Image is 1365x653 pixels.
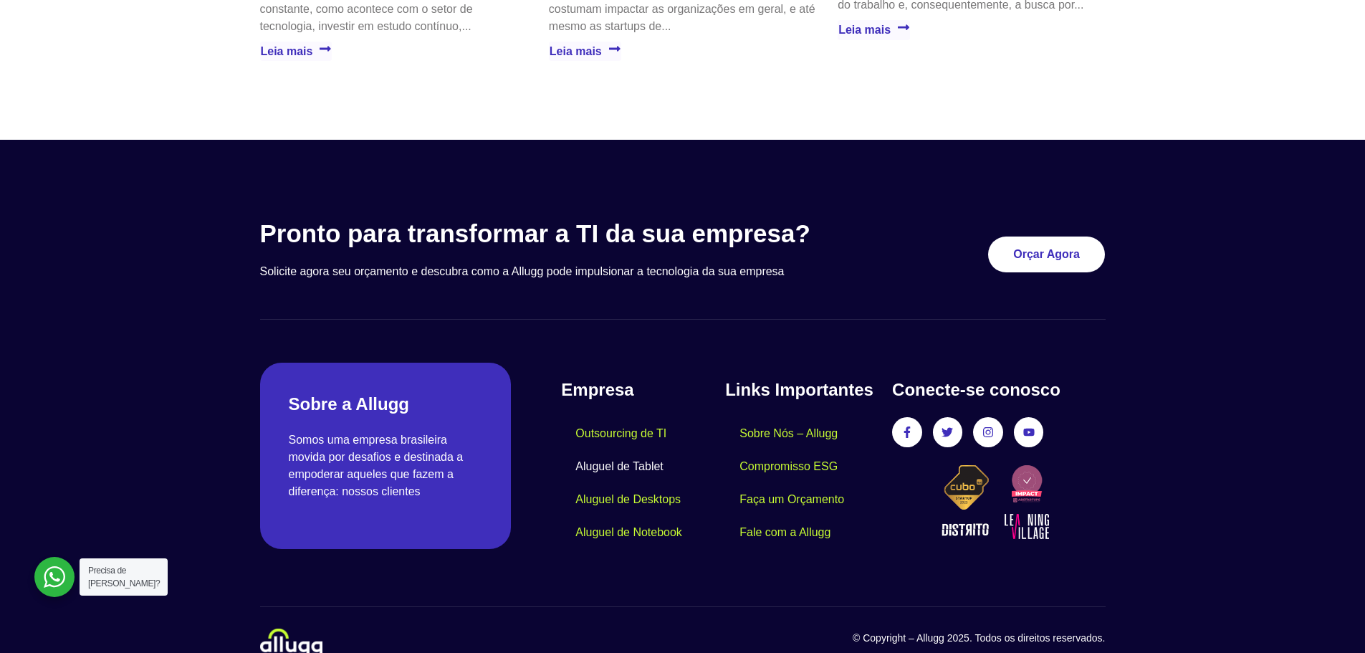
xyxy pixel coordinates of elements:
a: Sobre Nós – Allugg [725,417,852,450]
div: Widget de chat [1107,470,1365,653]
h3: Pronto para transformar a TI da sua empresa? [260,219,877,249]
a: Leia mais [838,20,910,39]
h4: Empresa [561,377,725,403]
p: © Copyright – Allugg 2025. Todos os direitos reservados. [683,631,1106,646]
a: Aluguel de Desktops [561,483,695,516]
a: Fale com a Allugg [725,516,845,549]
a: Faça um Orçamento [725,483,858,516]
nav: Menu [561,417,725,549]
a: Aluguel de Tablet [561,450,677,483]
span: Precisa de [PERSON_NAME]? [88,566,160,588]
p: Somos uma empresa brasileira movida por desafios e destinada a empoderar aqueles que fazem a dife... [289,432,483,500]
a: Leia mais [549,42,621,61]
nav: Menu [725,417,878,549]
p: Solicite agora seu orçamento e descubra como a Allugg pode impulsionar a tecnologia da sua empresa [260,263,877,280]
h4: Links Importantes [725,377,878,403]
h2: Sobre a Allugg [289,391,483,417]
a: Compromisso ESG [725,450,852,483]
a: Outsourcing de TI [561,417,681,450]
a: Aluguel de Notebook [561,516,696,549]
a: Orçar Agora [988,237,1105,272]
span: Orçar Agora [1013,249,1080,260]
h4: Conecte-se conosco [892,377,1105,403]
a: Leia mais [260,42,332,61]
iframe: Chat Widget [1107,470,1365,653]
